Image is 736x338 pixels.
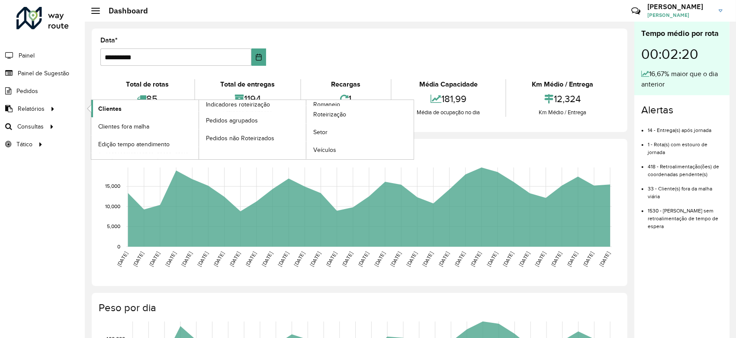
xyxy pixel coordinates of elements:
li: 33 - Cliente(s) fora da malha viária [648,178,723,200]
text: [DATE] [550,251,562,267]
div: Total de entregas [197,79,299,90]
text: [DATE] [196,251,209,267]
div: 85 [103,90,192,108]
button: Choose Date [251,48,266,66]
text: [DATE] [566,251,579,267]
div: 12,324 [508,90,617,108]
text: [DATE] [598,251,611,267]
div: Km Médio / Entrega [508,79,617,90]
a: Clientes [91,100,199,117]
text: [DATE] [534,251,546,267]
span: Veículos [313,145,336,155]
div: 1194 [197,90,299,108]
span: Clientes fora malha [98,122,149,131]
h4: Peso por dia [99,302,619,314]
div: 00:02:20 [641,39,723,69]
li: 1 - Rota(s) com estouro de jornada [648,134,723,156]
text: 10,000 [105,203,120,209]
text: [DATE] [373,251,386,267]
a: Clientes fora malha [91,118,199,135]
text: [DATE] [357,251,370,267]
text: [DATE] [453,251,466,267]
a: Edição tempo atendimento [91,135,199,153]
li: 418 - Retroalimentação(ões) de coordenadas pendente(s) [648,156,723,178]
a: Pedidos agrupados [199,112,306,129]
div: 181,99 [394,90,504,108]
text: [DATE] [389,251,402,267]
text: [DATE] [309,251,321,267]
text: [DATE] [502,251,514,267]
span: Painel [19,51,35,60]
span: Setor [313,128,328,137]
a: Setor [306,124,414,141]
text: [DATE] [325,251,337,267]
a: Contato Rápido [627,2,645,20]
div: 16,67% maior que o dia anterior [641,69,723,90]
div: Tempo médio por rota [641,28,723,39]
span: Pedidos [16,87,38,96]
li: 14 - Entrega(s) após jornada [648,120,723,134]
span: Edição tempo atendimento [98,140,170,149]
text: 5,000 [107,224,120,229]
text: [DATE] [421,251,434,267]
text: [DATE] [341,251,354,267]
text: [DATE] [582,251,595,267]
label: Data [100,35,118,45]
span: Tático [16,140,32,149]
text: [DATE] [180,251,193,267]
div: Km Médio / Entrega [508,108,617,117]
text: [DATE] [212,251,225,267]
text: [DATE] [277,251,289,267]
span: Painel de Sugestão [18,69,69,78]
a: Romaneio [199,100,414,159]
span: Pedidos agrupados [206,116,258,125]
div: Média de ocupação no dia [394,108,504,117]
div: Total de rotas [103,79,192,90]
span: Roteirização [313,110,346,119]
div: Recargas [303,79,389,90]
a: Indicadores roteirização [91,100,306,159]
a: Roteirização [306,106,414,123]
span: Romaneio [313,100,340,109]
div: Média Capacidade [394,79,504,90]
text: [DATE] [518,251,530,267]
span: Indicadores roteirização [206,100,270,109]
span: Consultas [17,122,44,131]
text: 15,000 [105,183,120,189]
text: [DATE] [261,251,273,267]
span: [PERSON_NAME] [647,11,712,19]
h2: Dashboard [100,6,148,16]
h4: Alertas [641,104,723,116]
li: 1530 - [PERSON_NAME] sem retroalimentação de tempo de espera [648,200,723,230]
text: [DATE] [148,251,161,267]
h3: [PERSON_NAME] [647,3,712,11]
span: Pedidos não Roteirizados [206,134,274,143]
text: [DATE] [164,251,177,267]
span: Clientes [98,104,122,113]
text: [DATE] [132,251,145,267]
a: Pedidos não Roteirizados [199,129,306,147]
text: [DATE] [293,251,305,267]
text: 0 [117,244,120,249]
span: Relatórios [18,104,45,113]
text: [DATE] [486,251,498,267]
text: [DATE] [116,251,129,267]
text: [DATE] [470,251,482,267]
text: [DATE] [405,251,418,267]
text: [DATE] [244,251,257,267]
div: 1 [303,90,389,108]
text: [DATE] [437,251,450,267]
a: Veículos [306,142,414,159]
text: [DATE] [228,251,241,267]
